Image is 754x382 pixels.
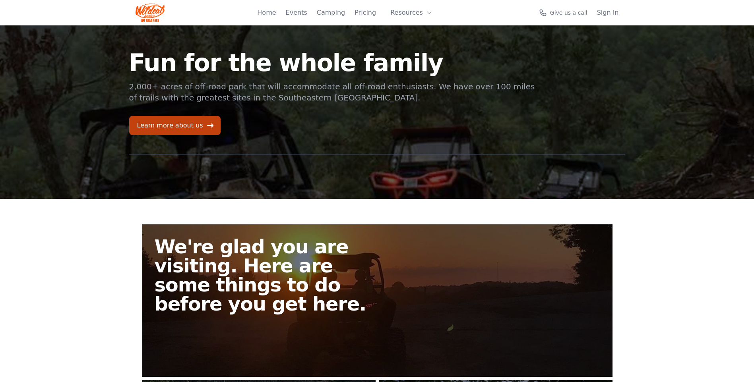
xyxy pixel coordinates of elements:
[155,237,384,313] h2: We're glad you are visiting. Here are some things to do before you get here.
[317,8,345,17] a: Camping
[597,8,619,17] a: Sign In
[136,3,165,22] img: Wildcat Logo
[129,116,221,135] a: Learn more about us
[550,9,587,17] span: Give us a call
[129,81,536,103] p: 2,000+ acres of off-road park that will accommodate all off-road enthusiasts. We have over 100 mi...
[286,8,307,17] a: Events
[257,8,276,17] a: Home
[539,9,587,17] a: Give us a call
[129,51,536,75] h1: Fun for the whole family
[386,5,437,21] button: Resources
[142,224,613,377] a: We're glad you are visiting. Here are some things to do before you get here.
[355,8,376,17] a: Pricing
